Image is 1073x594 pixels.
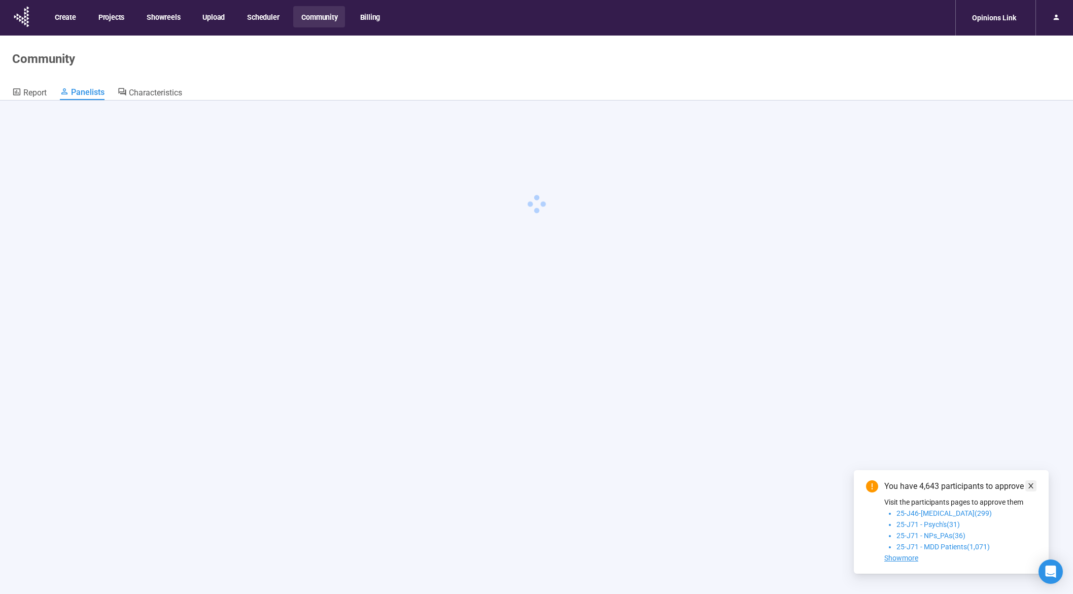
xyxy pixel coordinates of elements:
button: Create [47,6,83,27]
span: close [1027,482,1034,489]
button: Projects [90,6,131,27]
span: 25-J71 - NPs_PAs(36) [896,532,965,540]
span: exclamation-circle [866,480,878,492]
span: 25-J71 - Psych's(31) [896,520,960,529]
a: Report [12,87,47,100]
h1: Community [12,52,75,66]
button: Showreels [139,6,187,27]
span: Showmore [884,554,918,562]
div: Open Intercom Messenger [1039,559,1063,584]
p: Visit the participants pages to approve them [884,497,1036,508]
span: 25-J71 - MDD Patients(1,071) [896,543,990,551]
button: Upload [194,6,232,27]
a: Panelists [60,87,105,100]
button: Community [293,6,344,27]
span: Characteristics [129,88,182,97]
div: Opinions Link [966,8,1022,27]
button: Billing [352,6,388,27]
span: Panelists [71,87,105,97]
span: Report [23,88,47,97]
span: 25-J46-[MEDICAL_DATA](299) [896,509,992,517]
a: Characteristics [118,87,182,100]
div: You have 4,643 participants to approve [884,480,1036,492]
button: Scheduler [239,6,286,27]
